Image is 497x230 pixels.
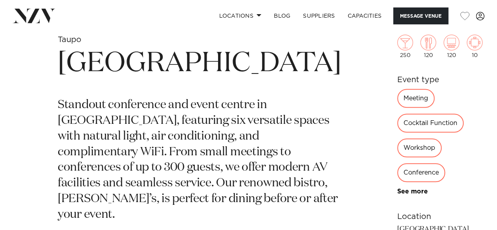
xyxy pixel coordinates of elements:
[397,138,442,157] div: Workshop
[58,98,341,223] p: Standout conference and event centre in [GEOGRAPHIC_DATA], featuring six versatile spaces with na...
[467,35,482,58] div: 10
[213,7,268,24] a: Locations
[397,74,482,86] h6: Event type
[467,35,482,50] img: meeting.png
[420,35,436,58] div: 120
[393,7,448,24] button: Message Venue
[297,7,341,24] a: SUPPLIERS
[268,7,297,24] a: BLOG
[397,35,413,58] div: 250
[420,35,436,50] img: dining.png
[397,163,445,182] div: Conference
[397,114,464,132] div: Cocktail Function
[397,211,482,223] h6: Location
[444,35,459,50] img: theatre.png
[397,35,413,50] img: cocktail.png
[58,36,81,44] small: Taupo
[397,89,435,108] div: Meeting
[444,35,459,58] div: 120
[58,46,341,82] h1: [GEOGRAPHIC_DATA]
[341,7,388,24] a: Capacities
[13,9,55,23] img: nzv-logo.png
